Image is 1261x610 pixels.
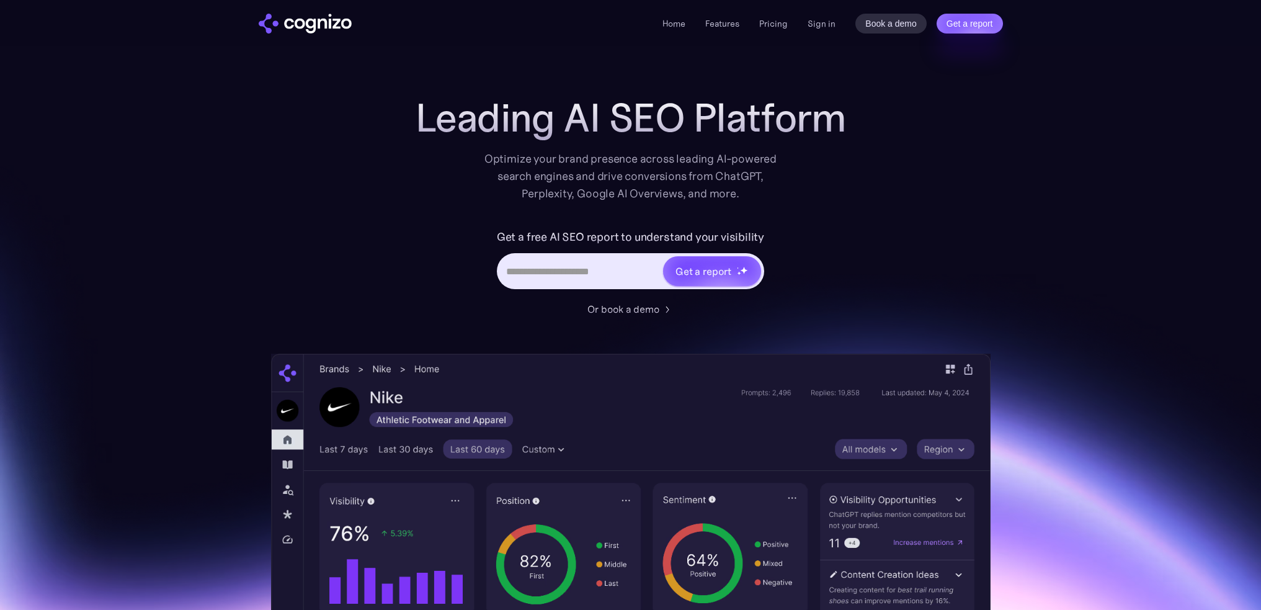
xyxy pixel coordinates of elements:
[497,227,764,247] label: Get a free AI SEO report to understand your visibility
[587,302,674,316] a: Or book a demo
[259,14,352,34] a: home
[497,227,764,295] form: Hero URL Input Form
[662,18,685,29] a: Home
[737,267,739,269] img: star
[675,264,731,279] div: Get a report
[662,255,762,287] a: Get a reportstarstarstar
[259,14,352,34] img: cognizo logo
[808,16,835,31] a: Sign in
[587,302,659,316] div: Or book a demo
[855,14,927,34] a: Book a demo
[740,266,748,274] img: star
[937,14,1003,34] a: Get a report
[759,18,788,29] a: Pricing
[737,271,741,276] img: star
[705,18,739,29] a: Features
[478,150,783,202] div: Optimize your brand presence across leading AI-powered search engines and drive conversions from ...
[416,96,846,140] h1: Leading AI SEO Platform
